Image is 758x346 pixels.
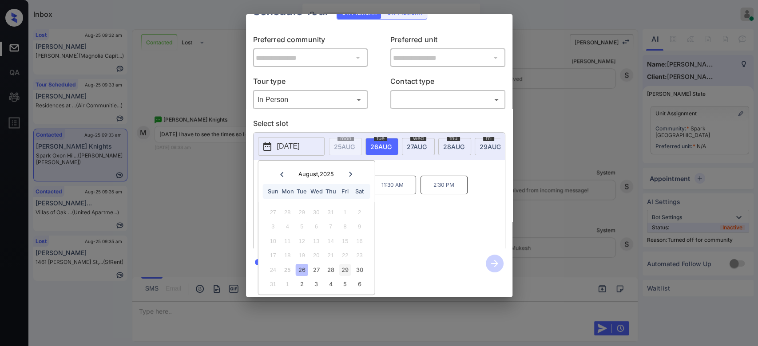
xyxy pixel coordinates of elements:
[325,185,337,197] div: Thu
[365,138,398,155] div: date-select
[339,185,351,197] div: Fri
[310,185,322,197] div: Wed
[325,220,337,232] div: Not available Thursday, August 7th, 2025
[267,235,279,247] div: Not available Sunday, August 10th, 2025
[267,185,279,197] div: Sun
[353,220,365,232] div: Not available Saturday, August 9th, 2025
[296,206,308,218] div: Not available Tuesday, July 29th, 2025
[267,220,279,232] div: Not available Sunday, August 3rd, 2025
[369,176,416,194] p: 11:30 AM
[253,34,368,48] p: Preferred community
[390,76,505,90] p: Contact type
[310,206,322,218] div: Not available Wednesday, July 30th, 2025
[339,206,351,218] div: Not available Friday, August 1st, 2025
[438,138,471,155] div: date-select
[447,136,460,141] span: thu
[480,143,501,150] span: 29 AUG
[282,220,294,232] div: Not available Monday, August 4th, 2025
[407,143,427,150] span: 27 AUG
[410,136,426,141] span: wed
[296,185,308,197] div: Tue
[277,141,300,152] p: [DATE]
[353,206,365,218] div: Not available Saturday, August 2nd, 2025
[310,220,322,232] div: Not available Wednesday, August 6th, 2025
[339,235,351,247] div: Not available Friday, August 15th, 2025
[253,76,368,90] p: Tour type
[282,185,294,197] div: Mon
[402,138,435,155] div: date-select
[261,205,372,291] div: month 2025-08
[475,138,508,155] div: date-select
[258,137,325,156] button: [DATE]
[282,235,294,247] div: Not available Monday, August 11th, 2025
[390,34,505,48] p: Preferred unit
[310,235,322,247] div: Not available Wednesday, August 13th, 2025
[282,206,294,218] div: Not available Monday, July 28th, 2025
[253,118,505,132] p: Select slot
[339,220,351,232] div: Not available Friday, August 8th, 2025
[255,92,366,107] div: In Person
[483,136,494,141] span: fri
[374,136,387,141] span: tue
[296,220,308,232] div: Not available Tuesday, August 5th, 2025
[298,171,334,177] div: August , 2025
[443,143,464,150] span: 28 AUG
[353,185,365,197] div: Sat
[353,235,365,247] div: Not available Saturday, August 16th, 2025
[325,235,337,247] div: Not available Thursday, August 14th, 2025
[267,206,279,218] div: Not available Sunday, July 27th, 2025
[370,143,392,150] span: 26 AUG
[421,176,468,194] p: 2:30 PM
[296,235,308,247] div: Not available Tuesday, August 12th, 2025
[266,160,505,176] p: *Available time slots
[325,206,337,218] div: Not available Thursday, July 31st, 2025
